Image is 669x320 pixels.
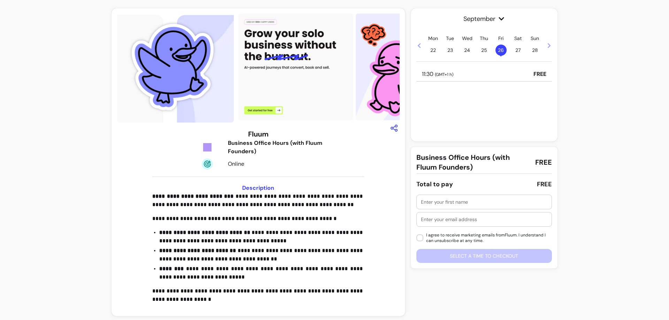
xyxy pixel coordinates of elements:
p: 11:30 [422,70,453,78]
input: Enter your email address [421,216,547,223]
p: FREE [533,70,546,78]
span: 23 [445,45,456,56]
span: 24 [462,45,473,56]
div: FREE [537,179,552,189]
p: Tue [446,35,454,42]
h3: Fluum [248,129,269,139]
h3: Description [152,184,364,192]
span: 28 [529,45,540,56]
p: Wed [462,35,472,42]
div: Business Office Hours (with Fluum Founders) [228,139,327,156]
span: 25 [478,45,490,56]
span: 27 [513,45,524,56]
input: Enter your first name [421,198,547,205]
span: September [416,14,552,24]
img: https://d3pz9znudhj10h.cloudfront.net/e3a06fcc-39e8-4e63-be41-05ac0ed68be5 [117,11,234,123]
img: https://d3pz9znudhj10h.cloudfront.net/83906dca-93fa-4341-909b-8588e63e9608 [237,11,443,123]
span: Business Office Hours (with Fluum Founders) [416,153,530,172]
span: ( GMT+1 h ) [435,72,453,77]
p: Mon [428,35,438,42]
div: Total to pay [416,179,453,189]
p: Sun [531,35,539,42]
img: Tickets Icon [202,142,213,153]
p: Thu [480,35,488,42]
p: Fri [498,35,503,42]
p: Sat [514,35,522,42]
span: 26 [495,45,507,56]
span: FREE [535,157,552,167]
div: Online [228,160,327,168]
span: 22 [428,45,439,56]
span: • [500,52,502,59]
